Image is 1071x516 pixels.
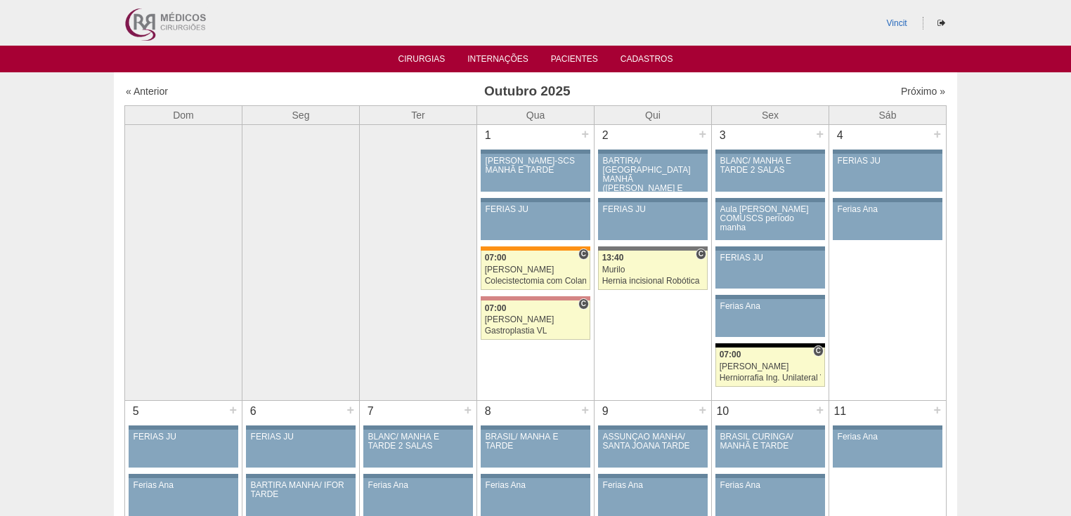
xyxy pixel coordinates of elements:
[712,125,734,146] div: 3
[833,198,942,202] div: Key: Aviso
[696,401,708,419] div: +
[621,54,673,68] a: Cadastros
[715,343,825,348] div: Key: Blanc
[579,125,591,143] div: +
[814,401,826,419] div: +
[477,125,499,146] div: 1
[595,401,616,422] div: 9
[715,348,825,387] a: C 07:00 [PERSON_NAME] Herniorrafia Ing. Unilateral VL
[720,205,821,233] div: Aula [PERSON_NAME] COMUSCS período manha
[829,125,851,146] div: 4
[937,19,945,27] i: Sair
[598,154,708,192] a: BARTIRA/ [GEOGRAPHIC_DATA] MANHÃ ([PERSON_NAME] E ANA)/ SANTA JOANA -TARDE
[715,202,825,240] a: Aula [PERSON_NAME] COMUSCS período manha
[368,432,469,451] div: BLANC/ MANHÃ E TARDE 2 SALAS
[227,401,239,419] div: +
[715,478,825,516] a: Ferias Ana
[598,198,708,202] div: Key: Aviso
[242,401,264,422] div: 6
[901,86,945,97] a: Próximo »
[578,298,589,310] span: Consultório
[481,198,590,202] div: Key: Aviso
[598,202,708,240] a: FERIAS JU
[720,157,821,175] div: BLANC/ MANHÃ E TARDE 2 SALAS
[813,345,824,357] span: Consultório
[931,401,943,419] div: +
[486,432,586,451] div: BRASIL/ MANHÃ E TARDE
[838,157,938,166] div: FERIAS JU
[602,277,704,286] div: Hernia incisional Robótica
[486,157,586,175] div: [PERSON_NAME]-SCS MANHÃ E TARDE
[485,315,587,324] div: [PERSON_NAME]
[486,481,586,490] div: Ferias Ana
[481,150,590,154] div: Key: Aviso
[126,86,168,97] a: « Anterior
[715,474,825,478] div: Key: Aviso
[598,430,708,468] a: ASSUNÇÃO MANHÃ/ SANTA JOANA TARDE
[712,401,734,422] div: 10
[715,150,825,154] div: Key: Aviso
[134,481,234,490] div: Ferias Ana
[715,198,825,202] div: Key: Aviso
[598,150,708,154] div: Key: Aviso
[931,125,943,143] div: +
[363,474,473,478] div: Key: Aviso
[481,251,590,290] a: C 07:00 [PERSON_NAME] Colecistectomia com Colangiografia VL
[363,425,473,430] div: Key: Aviso
[481,300,590,340] a: C 07:00 [PERSON_NAME] Gastroplastia VL
[595,125,616,146] div: 2
[598,478,708,516] a: Ferias Ana
[598,251,708,290] a: C 13:40 Murilo Hernia incisional Robótica
[833,154,942,192] a: FERIAS JU
[578,249,589,260] span: Consultório
[833,425,942,430] div: Key: Aviso
[696,125,708,143] div: +
[360,401,382,422] div: 7
[368,481,469,490] div: Ferias Ana
[720,350,741,359] span: 07:00
[720,362,822,371] div: [PERSON_NAME]
[360,105,477,124] th: Ter
[363,430,473,468] a: BLANC/ MANHÃ E TARDE 2 SALAS
[720,481,821,490] div: Ferias Ana
[715,246,825,251] div: Key: Aviso
[344,401,356,419] div: +
[712,105,829,124] th: Sex
[602,253,624,263] span: 13:40
[715,425,825,430] div: Key: Aviso
[251,432,351,442] div: FERIAS JU
[602,265,704,274] div: Murilo
[129,430,238,468] a: FERIAS JU
[363,478,473,516] a: Ferias Ana
[481,474,590,478] div: Key: Aviso
[467,54,528,68] a: Internações
[833,202,942,240] a: Ferias Ana
[720,253,821,263] div: FERIAS JU
[887,18,907,28] a: Vincit
[598,246,708,251] div: Key: Santa Catarina
[134,432,234,442] div: FERIAS JU
[323,81,732,102] h3: Outubro 2025
[595,105,712,124] th: Qui
[598,425,708,430] div: Key: Aviso
[481,296,590,300] div: Key: Santa Helena
[462,401,474,419] div: +
[720,373,822,383] div: Herniorrafia Ing. Unilateral VL
[486,205,586,214] div: FERIAS JU
[603,481,703,490] div: Ferias Ana
[715,430,825,468] a: BRASIL CURINGA/ MANHÃ E TARDE
[720,432,821,451] div: BRASIL CURINGA/ MANHÃ E TARDE
[833,150,942,154] div: Key: Aviso
[829,401,851,422] div: 11
[603,432,703,451] div: ASSUNÇÃO MANHÃ/ SANTA JOANA TARDE
[481,430,590,468] a: BRASIL/ MANHÃ E TARDE
[696,249,706,260] span: Consultório
[125,105,242,124] th: Dom
[485,303,507,313] span: 07:00
[246,430,356,468] a: FERIAS JU
[125,401,147,422] div: 5
[715,295,825,299] div: Key: Aviso
[398,54,446,68] a: Cirurgias
[485,253,507,263] span: 07:00
[829,105,947,124] th: Sáb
